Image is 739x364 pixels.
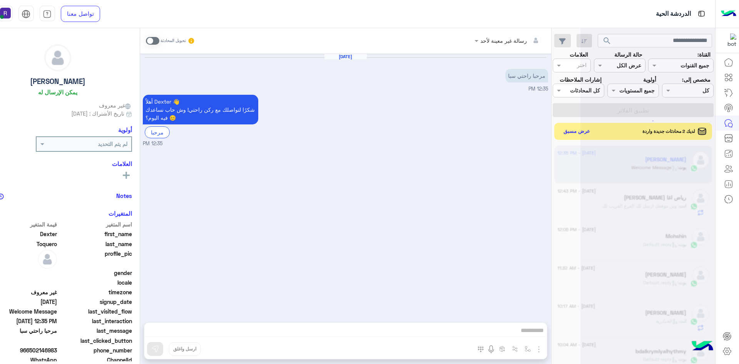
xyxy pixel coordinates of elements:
img: defaultAdmin.png [38,250,57,269]
p: الدردشة الحية [656,9,691,19]
h6: المتغيرات [109,210,132,217]
span: last_message [59,327,132,335]
div: مرحبا [145,126,170,138]
h6: أولوية [118,126,132,133]
img: Logo [721,6,736,22]
span: timezone [59,288,132,296]
span: ChannelId [59,356,132,364]
img: hulul-logo.png [689,333,716,360]
button: تطبيق الفلاتر [553,103,714,117]
button: عرض مسبق [560,126,593,137]
a: tab [40,6,55,22]
h6: يمكن الإرسال له [38,89,77,96]
span: 12:35 PM [143,140,162,148]
span: last_clicked_button [59,337,132,345]
img: tab [22,10,30,18]
span: phone_number [59,346,132,354]
span: last_name [59,240,132,248]
small: تحويل المحادثة [161,38,186,44]
span: profile_pic [59,250,132,267]
span: locale [59,278,132,287]
label: إشارات الملاحظات [560,75,602,84]
h6: Notes [116,192,132,199]
span: 12:35 PM [528,86,548,92]
h6: [DATE] [324,54,367,59]
img: tab [43,10,52,18]
p: 12/8/2025, 12:35 PM [143,95,258,124]
div: loading... [641,114,654,127]
p: 12/8/2025, 12:35 PM [505,69,548,82]
span: غير معروف [99,101,132,109]
button: ارسل واغلق [169,342,201,356]
label: العلامات [570,50,588,59]
img: tab [697,9,706,18]
span: last_visited_flow [59,307,132,315]
span: اسم المتغير [59,220,132,228]
span: gender [59,269,132,277]
img: defaultAdmin.png [45,45,71,71]
h5: [PERSON_NAME] [30,77,85,86]
span: تاريخ الأشتراك : [DATE] [71,109,124,117]
img: 322853014244696 [722,34,736,47]
span: first_name [59,230,132,238]
a: تواصل معنا [61,6,100,22]
span: last_interaction [59,317,132,325]
div: اختر [577,61,588,71]
span: signup_date [59,298,132,306]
